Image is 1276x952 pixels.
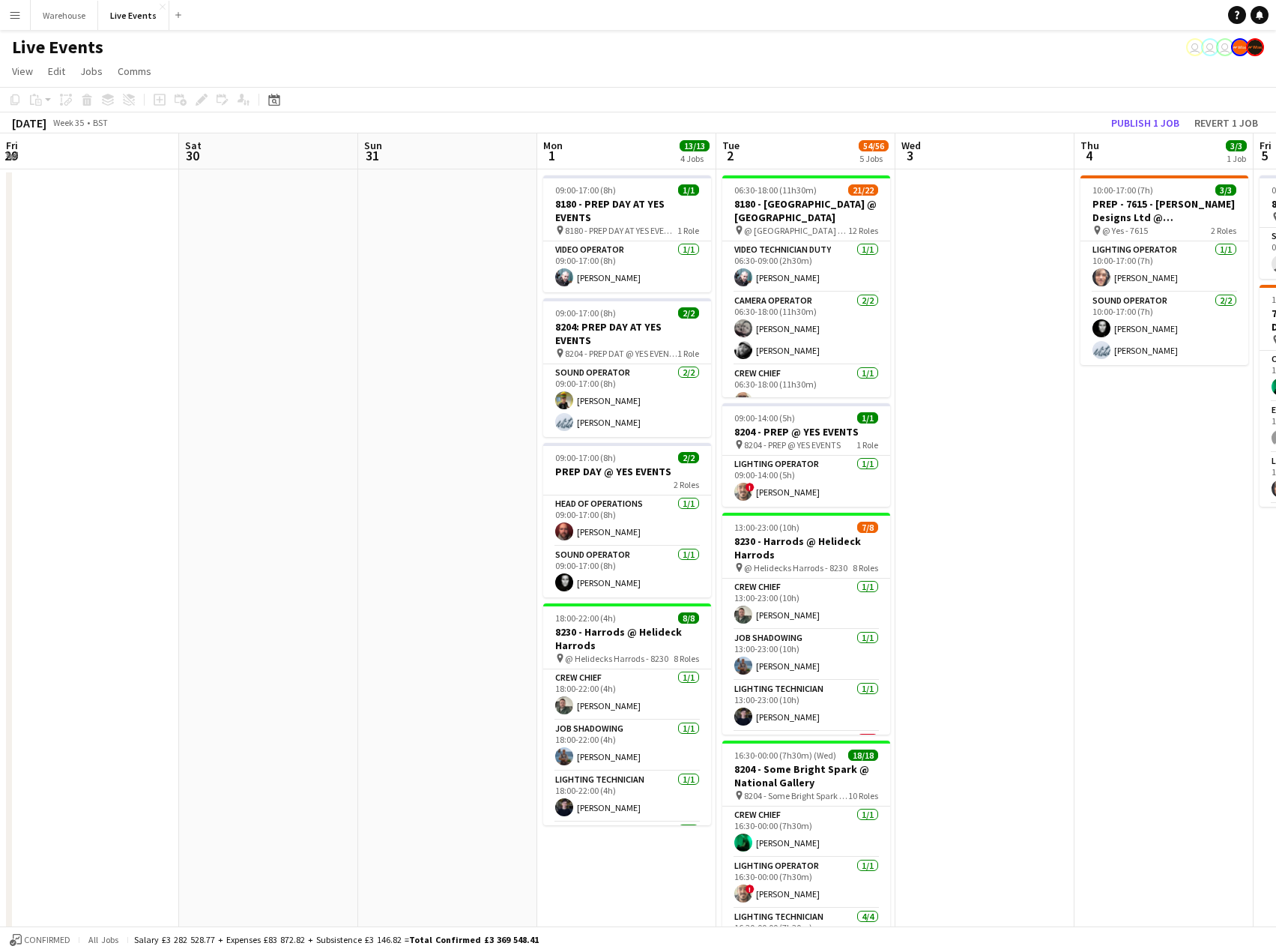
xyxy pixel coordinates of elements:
span: 16:30-00:00 (7h30m) (Wed) [734,750,836,761]
app-user-avatar: Andrew Gorman [1201,38,1219,56]
span: @ Yes - 7615 [1102,225,1148,236]
a: View [6,61,39,81]
span: 09:00-17:00 (8h) [555,452,616,463]
app-card-role: Crew Chief1/116:30-00:00 (7h30m)[PERSON_NAME] [722,807,890,858]
app-user-avatar: Andrew Gorman [1186,38,1204,56]
h3: 8230 - Harrods @ Helideck Harrods [722,534,890,561]
div: 5 Jobs [859,153,888,164]
app-card-role: Production Manager1/1 [543,822,711,873]
span: 06:30-18:00 (11h30m) [734,184,817,196]
app-job-card: 10:00-17:00 (7h)3/3PREP - 7615 - [PERSON_NAME] Designs Ltd @ [GEOGRAPHIC_DATA] @ Yes - 76152 Role... [1080,175,1248,365]
app-job-card: 09:00-17:00 (8h)1/18180 - PREP DAY AT YES EVENTS 8180 - PREP DAY AT YES EVENTS1 RoleVideo Operato... [543,175,711,292]
app-job-card: 13:00-23:00 (10h)7/88230 - Harrods @ Helideck Harrods @ Helidecks Harrods - 82308 RolesCrew Chief... [722,513,890,735]
app-job-card: 09:00-17:00 (8h)2/28204: PREP DAY AT YES EVENTS 8204 - PREP DAT @ YES EVENTS1 RoleSound Operator2... [543,298,711,437]
app-card-role: Crew Chief1/113:00-23:00 (10h)[PERSON_NAME] [722,579,890,630]
a: Comms [112,61,157,81]
span: Jobs [80,64,103,78]
span: 18:00-22:00 (4h) [555,612,616,624]
button: Warehouse [31,1,98,30]
span: 10 Roles [848,790,878,801]
app-card-role: Video Operator1/109:00-17:00 (8h)[PERSON_NAME] [543,241,711,292]
span: 1 Role [677,348,699,359]
div: 09:00-17:00 (8h)2/2PREP DAY @ YES EVENTS2 RolesHead of Operations1/109:00-17:00 (8h)[PERSON_NAME]... [543,443,711,597]
span: 29 [4,147,18,164]
span: 09:00-17:00 (8h) [555,307,616,319]
button: Publish 1 job [1105,113,1185,133]
div: 4 Jobs [680,153,709,164]
span: 31 [362,147,382,164]
app-card-role: Lighting Operator1/116:30-00:00 (7h30m)![PERSON_NAME] [722,858,890,909]
app-card-role: Sound Operator1/109:00-17:00 (8h)[PERSON_NAME] [543,546,711,597]
span: 1 Role [677,225,699,236]
span: Comms [118,64,151,78]
span: ! [746,483,755,492]
span: 13:00-23:00 (10h) [734,522,799,533]
div: 06:30-18:00 (11h30m)21/228180 - [GEOGRAPHIC_DATA] @ [GEOGRAPHIC_DATA] @ [GEOGRAPHIC_DATA] - 81801... [722,175,890,397]
app-card-role: Lighting Operator1/110:00-17:00 (7h)[PERSON_NAME] [1080,241,1248,292]
span: 2 Roles [674,479,699,490]
h3: 8204 - Some Bright Spark @ National Gallery [722,762,890,789]
span: Thu [1080,139,1099,152]
app-user-avatar: Eden Hopkins [1216,38,1234,56]
span: 7/8 [857,522,878,533]
div: Salary £3 282 528.77 + Expenses £83 872.82 + Subsistence £3 146.82 = [134,934,539,945]
app-card-role: Video Technician Duty1/106:30-09:00 (2h30m)[PERSON_NAME] [722,241,890,292]
app-card-role: Lighting Technician1/113:00-23:00 (10h)[PERSON_NAME] [722,681,890,732]
button: Live Events [98,1,169,30]
span: All jobs [85,934,121,945]
span: 1 Role [856,439,878,451]
span: View [12,64,33,78]
button: Revert 1 job [1188,113,1264,133]
span: @ [GEOGRAPHIC_DATA] - 8180 [744,225,848,236]
span: Wed [901,139,921,152]
span: 8204 - Some Bright Spark @ National Gallery [744,790,848,801]
span: 3/3 [1226,140,1247,151]
h3: 8204 - PREP @ YES EVENTS [722,425,890,439]
span: @ Helidecks Harrods - 8230 [744,562,847,573]
span: 8204 - PREP @ YES EVENTS [744,439,841,451]
span: Tue [722,139,740,152]
span: 21/22 [848,184,878,196]
span: Mon [543,139,563,152]
h1: Live Events [12,36,103,58]
app-card-role: Crew Chief1/106:30-18:00 (11h30m)[PERSON_NAME] [722,365,890,416]
app-card-role: Camera Operator2/206:30-18:00 (11h30m)[PERSON_NAME][PERSON_NAME] [722,292,890,365]
app-card-role: Lighting Technician1/118:00-22:00 (4h)[PERSON_NAME] [543,771,711,822]
span: 2 [720,147,740,164]
app-card-role: Sound Operator2/209:00-17:00 (8h)[PERSON_NAME][PERSON_NAME] [543,364,711,437]
app-card-role: Job Shadowing1/118:00-22:00 (4h)[PERSON_NAME] [543,720,711,771]
h3: PREP - 7615 - [PERSON_NAME] Designs Ltd @ [GEOGRAPHIC_DATA] [1080,197,1248,224]
h3: 8180 - [GEOGRAPHIC_DATA] @ [GEOGRAPHIC_DATA] [722,197,890,224]
app-job-card: 18:00-22:00 (4h)8/88230 - Harrods @ Helideck Harrods @ Helidecks Harrods - 82308 RolesCrew Chief1... [543,603,711,825]
span: 2/2 [678,307,699,319]
h3: 8230 - Harrods @ Helideck Harrods [543,625,711,652]
span: 13/13 [680,140,710,151]
h3: PREP DAY @ YES EVENTS [543,465,711,478]
span: 2/2 [678,452,699,463]
span: 10:00-17:00 (7h) [1092,184,1153,196]
h3: 8204: PREP DAY AT YES EVENTS [543,320,711,347]
span: 8 Roles [853,562,878,573]
span: 8 Roles [674,653,699,664]
app-user-avatar: Alex Gill [1231,38,1249,56]
span: 30 [183,147,202,164]
a: Jobs [74,61,109,81]
h3: 8180 - PREP DAY AT YES EVENTS [543,197,711,224]
span: Week 35 [49,117,87,128]
a: Edit [42,61,71,81]
span: 1/1 [857,412,878,424]
app-job-card: 09:00-14:00 (5h)1/18204 - PREP @ YES EVENTS 8204 - PREP @ YES EVENTS1 RoleLighting Operator1/109:... [722,403,890,507]
span: 2 Roles [1211,225,1236,236]
span: 09:00-17:00 (8h) [555,184,616,196]
app-card-role: Project Manager0/1 [722,732,890,783]
span: 54/56 [859,140,889,151]
div: 1 Job [1227,153,1246,164]
app-card-role: Lighting Operator1/109:00-14:00 (5h)![PERSON_NAME] [722,456,890,507]
button: Confirmed [7,932,73,948]
span: Sat [185,139,202,152]
span: Edit [48,64,65,78]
